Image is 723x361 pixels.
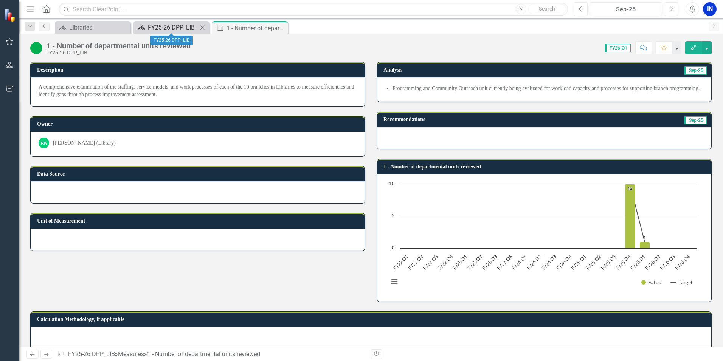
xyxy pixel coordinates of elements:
text: FY23-Q3 [481,253,498,271]
path: FY25-Q4, 10. Actual. [625,184,635,249]
text: FY25-Q4 [614,253,632,271]
text: 0 [392,244,394,251]
div: Libraries [69,23,129,32]
a: Measures [118,350,144,358]
div: 1 - Number of departmental units reviewed [46,42,191,50]
span: FY26-Q1 [605,44,631,52]
button: View chart menu, Chart [389,277,400,287]
button: Search [528,4,566,14]
div: Chart. Highcharts interactive chart. [385,180,703,294]
h3: 1 - Number of departmental units reviewed [383,164,707,170]
text: FY24-Q2 [525,253,543,271]
button: Show Target [671,279,693,286]
div: » » [57,350,365,359]
text: FY22-Q2 [406,253,424,271]
h3: Owner [37,121,361,127]
h3: Analysis [383,67,530,73]
span: Sep-25 [684,116,707,124]
a: Libraries [57,23,129,32]
text: FY23-Q2 [466,253,484,271]
div: RK [39,138,49,148]
text: FY24-Q1 [510,253,528,271]
div: Sep-25 [593,5,659,14]
text: FY25-Q2 [584,253,602,271]
img: On Target [30,42,42,54]
path: FY26-Q1, 1. Actual. [640,242,650,249]
h3: Recommendations [383,117,592,122]
h3: Calculation Methodology, if applicable [37,316,707,322]
h3: Description [37,67,361,73]
text: FY22-Q4 [436,253,454,271]
h3: Unit of Measurement [37,218,361,224]
text: FY26-Q4 [673,253,692,271]
div: FY25-26 DPP_LIB [148,23,198,32]
button: IN [703,2,717,16]
text: FY24-Q4 [555,253,573,271]
text: FY22-Q3 [421,253,439,271]
div: 1 - Number of departmental units reviewed [147,350,260,358]
text: FY26-Q2 [644,253,661,271]
a: FY25-26 DPP_LIB [135,23,198,32]
div: 1 - Number of departmental units reviewed [227,23,286,33]
button: Sep-25 [590,2,662,16]
button: Show Actual [641,279,662,286]
div: FY25-26 DPP_LIB [46,50,191,56]
div: FY25-26 DPP_LIB [150,36,193,45]
a: FY25-26 DPP_LIB [68,350,115,358]
text: FY25-Q1 [569,253,587,271]
img: ClearPoint Strategy [4,9,17,22]
text: 5 [392,212,394,219]
span: Search [539,6,555,12]
text: FY23-Q4 [495,253,514,271]
div: [PERSON_NAME] (Library) [53,139,116,147]
li: Programming and Community Outreach unit currently being evaluated for workload capacity and proce... [393,85,703,92]
text: FY26-Q3 [658,253,676,271]
text: FY26-Q1 [629,253,647,271]
text: FY23-Q1 [451,253,469,271]
text: FY22-Q1 [392,253,410,271]
text: 10 [628,186,632,191]
h3: Data Source [37,171,361,177]
p: A comprehensive examination of the staffing, service models, and work processes of each of the 10... [39,83,357,98]
span: Sep-25 [684,66,707,75]
text: 10 [389,180,394,187]
text: 1 [644,235,646,240]
svg: Interactive chart [385,180,700,294]
input: Search ClearPoint... [59,3,568,16]
text: FY24-Q3 [540,253,558,271]
text: FY25-Q3 [599,253,617,271]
